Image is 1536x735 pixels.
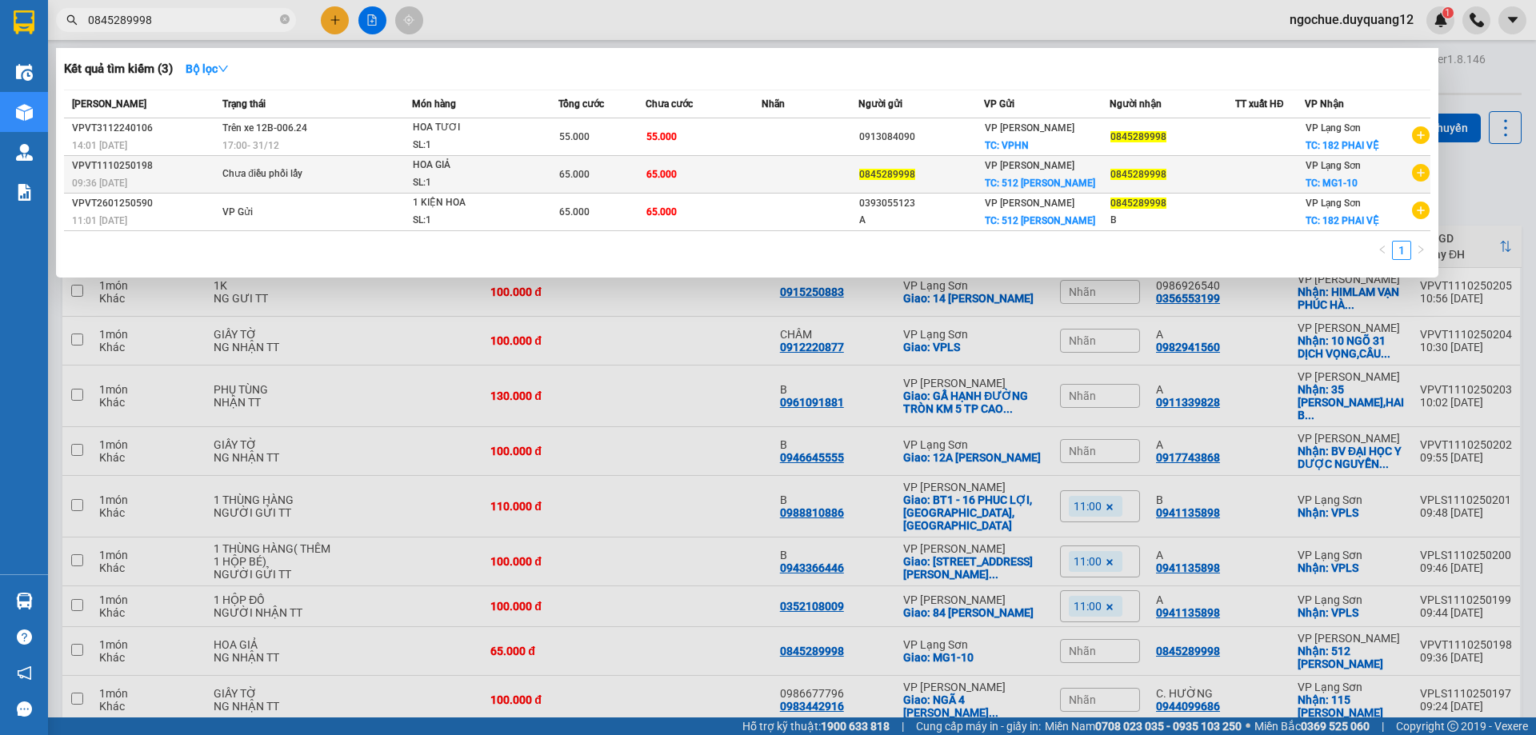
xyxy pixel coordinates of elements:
div: 1 KIỆN HOA [413,194,533,212]
span: TC: 182 PHAI VỆ [1306,215,1379,226]
div: VPVT1110250198 [72,158,218,174]
span: Người gửi [858,98,902,110]
div: 0913084090 [859,129,983,146]
span: VP [PERSON_NAME] [985,198,1074,209]
span: close-circle [280,14,290,24]
li: Previous Page [1373,241,1392,260]
span: 65.000 [646,206,677,218]
span: 55.000 [646,131,677,142]
span: TC: 512 [PERSON_NAME] [985,178,1095,189]
strong: Bộ lọc [186,62,229,75]
div: SL: 1 [413,137,533,154]
span: Món hàng [412,98,456,110]
span: VP Gửi [984,98,1014,110]
span: message [17,701,32,717]
div: A [859,212,983,229]
div: SL: 1 [413,212,533,230]
span: [PERSON_NAME] [72,98,146,110]
img: logo-vxr [14,10,34,34]
img: warehouse-icon [16,104,33,121]
span: Nhãn [762,98,785,110]
span: 0845289998 [1110,131,1166,142]
li: 1 [1392,241,1411,260]
div: HOA GIẢ [413,157,533,174]
span: TC: MG1-10 [1306,178,1358,189]
span: 65.000 [646,169,677,180]
span: 11:01 [DATE] [72,215,127,226]
div: VPVT2601250590 [72,195,218,212]
span: 65.000 [559,169,590,180]
div: Chưa điều phối lấy [222,166,342,183]
div: VPVT3112240106 [72,120,218,137]
button: left [1373,241,1392,260]
span: VP Lạng Sơn [1306,122,1361,134]
span: VP Gửi [222,206,253,218]
span: plus-circle [1412,202,1430,219]
a: 1 [1393,242,1410,259]
span: 14:01 [DATE] [72,140,127,151]
span: Trên xe 12B-006.24 [222,122,307,134]
span: VP [PERSON_NAME] [985,160,1074,171]
span: search [66,14,78,26]
span: Chưa cước [646,98,693,110]
span: plus-circle [1412,164,1430,182]
div: HOA TƯƠI [413,119,533,137]
img: warehouse-icon [16,593,33,609]
button: right [1411,241,1430,260]
span: 0845289998 [859,169,915,180]
div: B [1110,212,1234,229]
span: right [1416,245,1426,254]
span: TC: 512 [PERSON_NAME] [985,215,1095,226]
input: Tìm tên, số ĐT hoặc mã đơn [88,11,277,29]
span: VP Nhận [1305,98,1344,110]
span: TC: VPHN [985,140,1029,151]
span: left [1378,245,1387,254]
span: plus-circle [1412,126,1430,144]
span: 17:00 - 31/12 [222,140,279,151]
img: warehouse-icon [16,144,33,161]
span: 0845289998 [1110,198,1166,209]
span: question-circle [17,629,32,645]
img: warehouse-icon [16,64,33,81]
span: 0845289998 [1110,169,1166,180]
div: SL: 1 [413,174,533,192]
span: Tổng cước [558,98,604,110]
span: down [218,63,229,74]
span: TT xuất HĐ [1235,98,1284,110]
div: 0393055123 [859,195,983,212]
span: TC: 182 PHAI VỆ [1306,140,1379,151]
span: VP [PERSON_NAME] [985,122,1074,134]
span: close-circle [280,13,290,28]
span: VP Lạng Sơn [1306,198,1361,209]
button: Bộ lọcdown [173,56,242,82]
span: Trạng thái [222,98,266,110]
img: solution-icon [16,184,33,201]
span: Người nhận [1110,98,1162,110]
span: 65.000 [559,206,590,218]
span: notification [17,665,32,681]
span: 55.000 [559,131,590,142]
span: 09:36 [DATE] [72,178,127,189]
span: VP Lạng Sơn [1306,160,1361,171]
li: Next Page [1411,241,1430,260]
h3: Kết quả tìm kiếm ( 3 ) [64,61,173,78]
